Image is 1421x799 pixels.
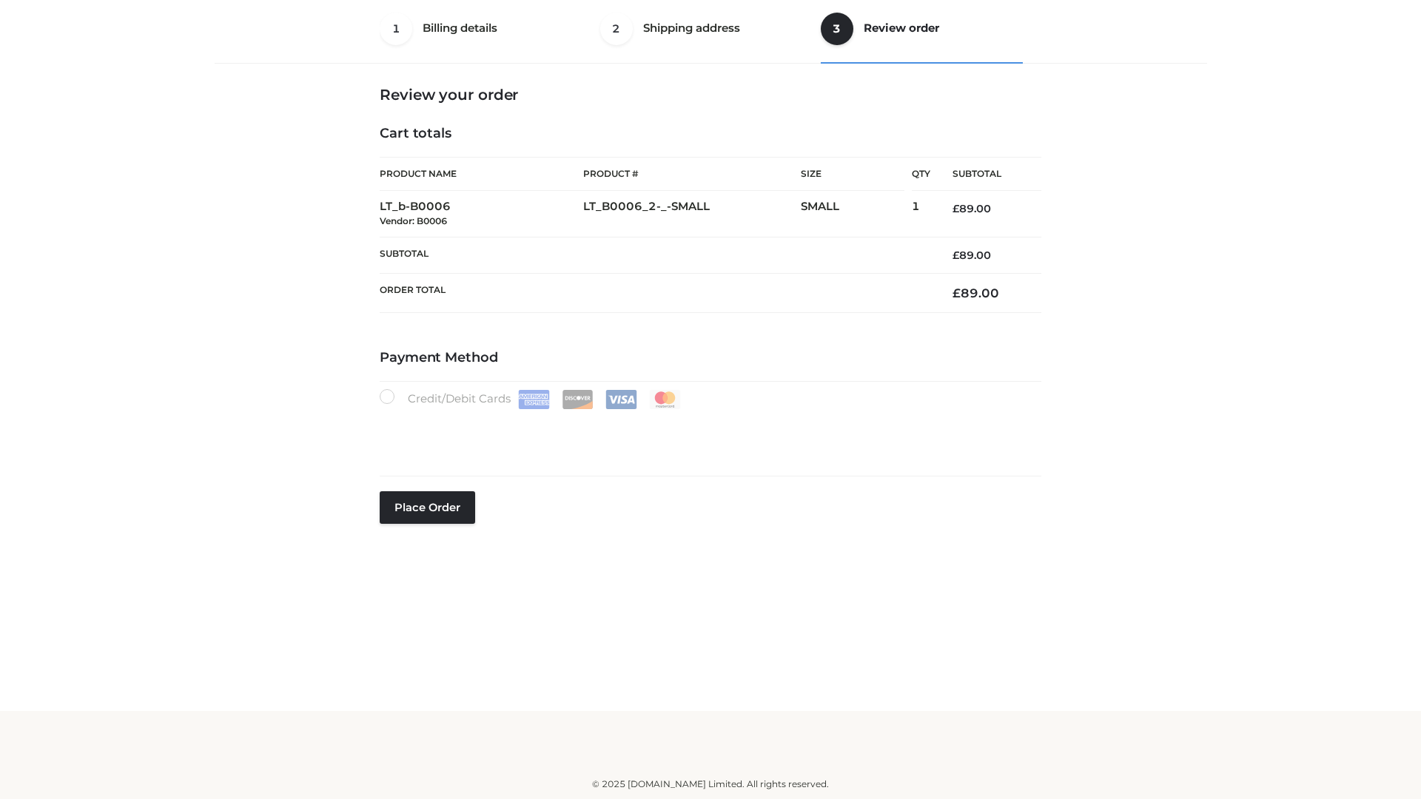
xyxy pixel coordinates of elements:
bdi: 89.00 [953,202,991,215]
th: Product Name [380,157,583,191]
td: LT_b-B0006 [380,191,583,237]
button: Place order [380,491,475,524]
span: £ [953,249,959,262]
small: Vendor: B0006 [380,215,447,226]
th: Size [801,158,904,191]
th: Product # [583,157,801,191]
iframe: Secure payment input frame [377,406,1038,460]
img: Visa [605,390,637,409]
h4: Cart totals [380,126,1041,142]
td: 1 [912,191,930,237]
td: SMALL [801,191,912,237]
td: LT_B0006_2-_-SMALL [583,191,801,237]
span: £ [953,202,959,215]
th: Subtotal [930,158,1041,191]
div: © 2025 [DOMAIN_NAME] Limited. All rights reserved. [220,777,1201,792]
label: Credit/Debit Cards [380,389,682,409]
bdi: 89.00 [953,249,991,262]
th: Order Total [380,274,930,313]
th: Qty [912,157,930,191]
h3: Review your order [380,86,1041,104]
bdi: 89.00 [953,286,999,300]
h4: Payment Method [380,350,1041,366]
img: Amex [518,390,550,409]
span: £ [953,286,961,300]
img: Discover [562,390,594,409]
th: Subtotal [380,237,930,273]
img: Mastercard [649,390,681,409]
